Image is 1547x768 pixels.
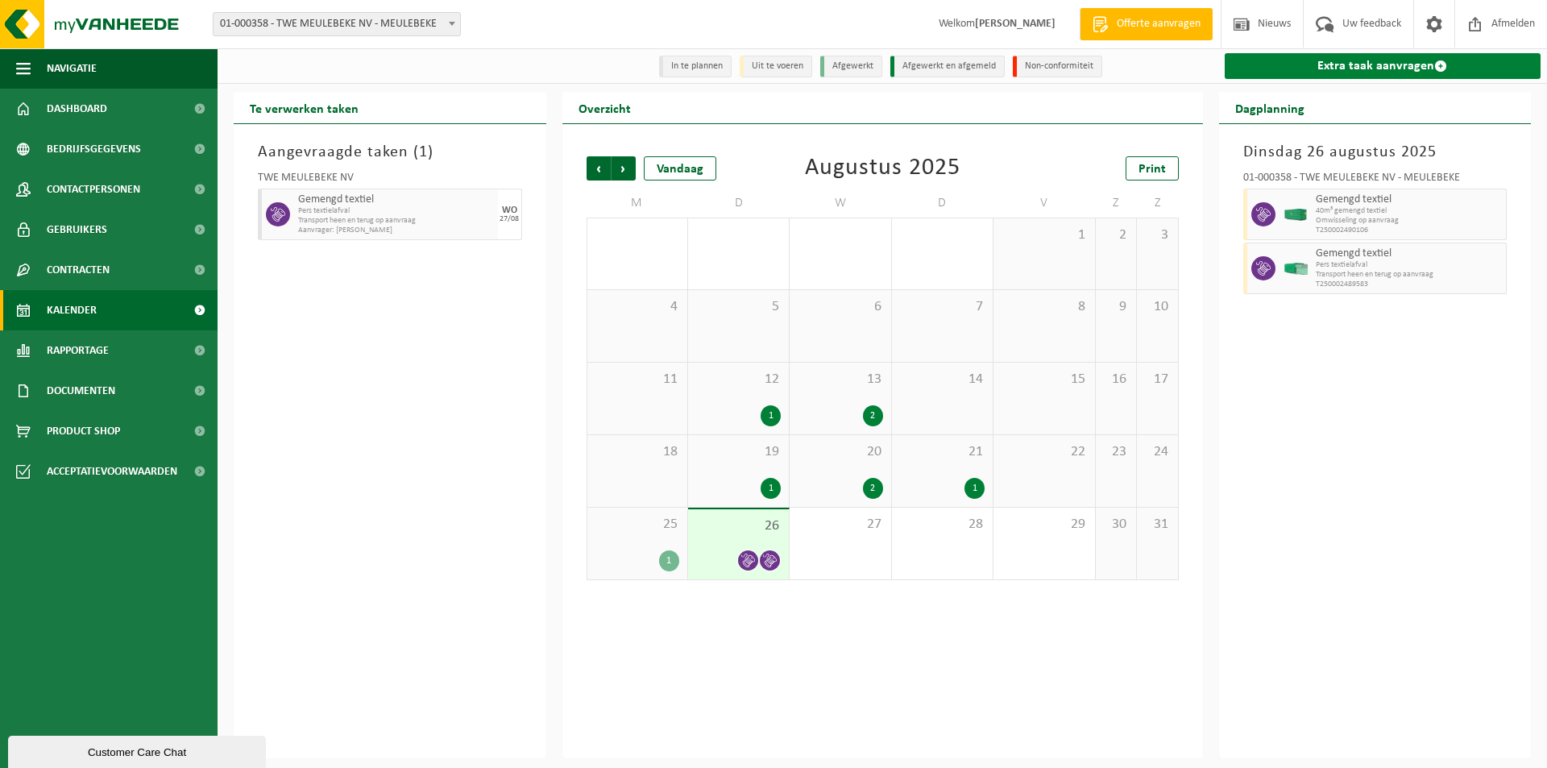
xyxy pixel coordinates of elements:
[47,250,110,290] span: Contracten
[964,478,985,499] div: 1
[1013,56,1102,77] li: Non-conformiteit
[659,56,732,77] li: In te plannen
[1145,516,1169,533] span: 31
[900,298,985,316] span: 7
[47,411,120,451] span: Product Shop
[1002,516,1086,533] span: 29
[1243,172,1508,189] div: 01-000358 - TWE MEULEBEKE NV - MEULEBEKE
[47,330,109,371] span: Rapportage
[8,733,269,768] iframe: chat widget
[696,371,781,388] span: 12
[1145,226,1169,244] span: 3
[562,92,647,123] h2: Overzicht
[798,443,882,461] span: 20
[47,129,141,169] span: Bedrijfsgegevens
[1104,443,1128,461] span: 23
[234,92,375,123] h2: Te verwerken taken
[1002,371,1086,388] span: 15
[863,478,883,499] div: 2
[696,443,781,461] span: 19
[1126,156,1179,181] a: Print
[47,169,140,210] span: Contactpersonen
[900,443,985,461] span: 21
[1104,516,1128,533] span: 30
[1316,270,1503,280] span: Transport heen en terug op aanvraag
[644,156,716,181] div: Vandaag
[688,189,790,218] td: D
[696,298,781,316] span: 5
[1138,163,1166,176] span: Print
[659,550,679,571] div: 1
[790,189,891,218] td: W
[587,156,611,181] span: Vorige
[1113,16,1205,32] span: Offerte aanvragen
[500,215,519,223] div: 27/08
[595,443,679,461] span: 18
[1243,140,1508,164] h3: Dinsdag 26 augustus 2025
[258,172,522,189] div: TWE MEULEBEKE NV
[1219,92,1321,123] h2: Dagplanning
[1002,443,1086,461] span: 22
[1145,298,1169,316] span: 10
[740,56,812,77] li: Uit te voeren
[1104,226,1128,244] span: 2
[798,298,882,316] span: 6
[1002,226,1086,244] span: 1
[1104,371,1128,388] span: 16
[595,516,679,533] span: 25
[1316,260,1503,270] span: Pers textielafval
[213,12,461,36] span: 01-000358 - TWE MEULEBEKE NV - MEULEBEKE
[805,156,960,181] div: Augustus 2025
[761,478,781,499] div: 1
[595,371,679,388] span: 11
[1284,209,1308,221] img: HK-XC-40-GN-00
[47,290,97,330] span: Kalender
[595,298,679,316] span: 4
[612,156,636,181] span: Volgende
[892,189,993,218] td: D
[890,56,1005,77] li: Afgewerkt en afgemeld
[900,516,985,533] span: 28
[1137,189,1178,218] td: Z
[1145,371,1169,388] span: 17
[863,405,883,426] div: 2
[1145,443,1169,461] span: 24
[298,226,494,235] span: Aanvrager: [PERSON_NAME]
[47,89,107,129] span: Dashboard
[298,206,494,216] span: Pers textielafval
[900,371,985,388] span: 14
[298,193,494,206] span: Gemengd textiel
[696,517,781,535] span: 26
[820,56,882,77] li: Afgewerkt
[1316,226,1503,235] span: T250002490106
[47,371,115,411] span: Documenten
[1096,189,1137,218] td: Z
[214,13,460,35] span: 01-000358 - TWE MEULEBEKE NV - MEULEBEKE
[798,371,882,388] span: 13
[798,516,882,533] span: 27
[258,140,522,164] h3: Aangevraagde taken ( )
[1284,263,1308,275] img: HK-XP-30-GN-00
[298,216,494,226] span: Transport heen en terug op aanvraag
[502,205,517,215] div: WO
[47,210,107,250] span: Gebruikers
[761,405,781,426] div: 1
[1104,298,1128,316] span: 9
[1316,216,1503,226] span: Omwisseling op aanvraag
[1225,53,1541,79] a: Extra taak aanvragen
[993,189,1095,218] td: V
[47,451,177,492] span: Acceptatievoorwaarden
[975,18,1056,30] strong: [PERSON_NAME]
[587,189,688,218] td: M
[47,48,97,89] span: Navigatie
[1316,280,1503,289] span: T250002489583
[1316,247,1503,260] span: Gemengd textiel
[1002,298,1086,316] span: 8
[1080,8,1213,40] a: Offerte aanvragen
[419,144,428,160] span: 1
[1316,206,1503,216] span: 40m³ gemengd textiel
[1316,193,1503,206] span: Gemengd textiel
